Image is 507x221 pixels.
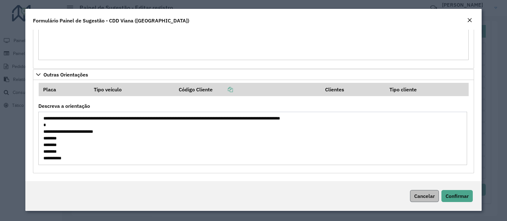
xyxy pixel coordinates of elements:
span: Outras Orientações [43,72,88,77]
button: Close [465,16,474,25]
button: Confirmar [441,190,473,202]
span: Cancelar [414,193,435,199]
th: Tipo cliente [385,83,469,96]
label: Descreva a orientação [38,102,90,110]
a: Copiar [213,86,233,93]
a: Outras Orientações [33,69,474,80]
th: Clientes [321,83,385,96]
th: Tipo veículo [89,83,174,96]
button: Cancelar [410,190,439,202]
th: Código Cliente [174,83,321,96]
span: Confirmar [446,193,469,199]
th: Placa [39,83,89,96]
div: Outras Orientações [33,80,474,173]
h4: Formulário Painel de Sugestão - CDD Viana ([GEOGRAPHIC_DATA]) [33,17,189,24]
em: Fechar [467,18,472,23]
